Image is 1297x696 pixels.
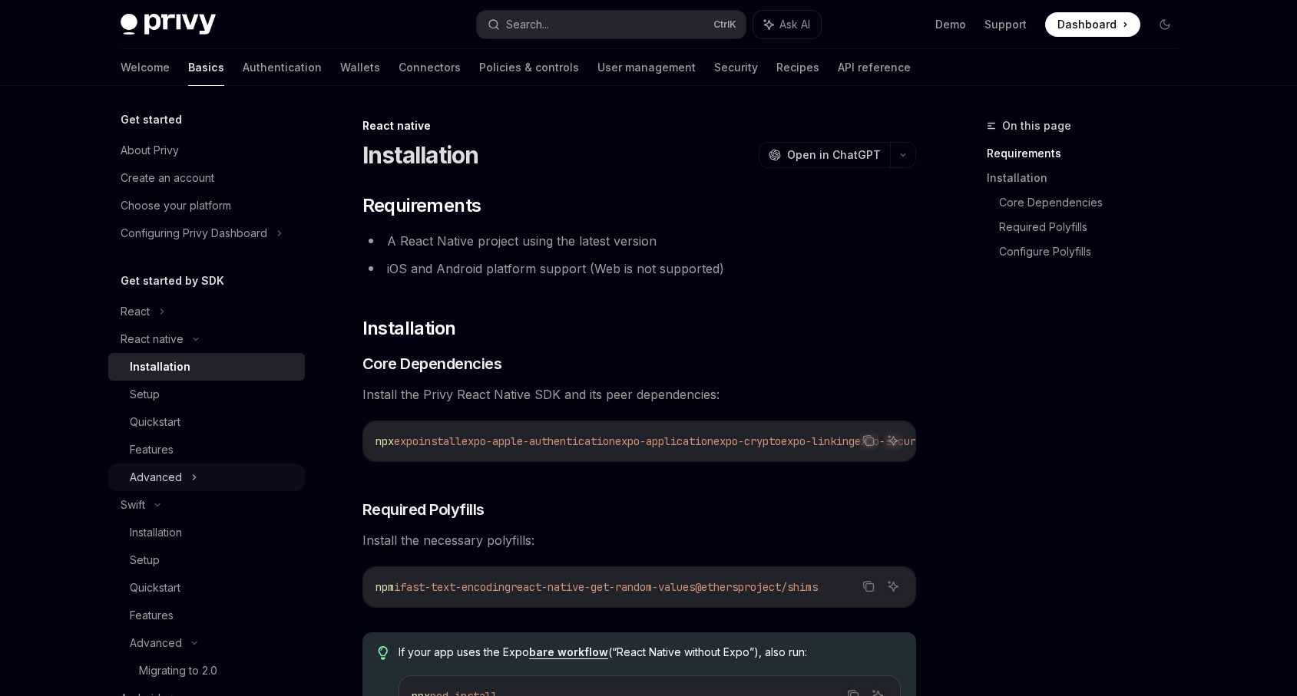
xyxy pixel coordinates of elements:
span: expo-linking [781,434,855,448]
a: Policies & controls [479,49,579,86]
div: Quickstart [130,579,180,597]
span: On this page [1002,117,1071,135]
span: react-native-get-random-values [511,580,695,594]
a: Basics [188,49,224,86]
span: Dashboard [1057,17,1117,32]
span: Requirements [362,193,481,218]
div: About Privy [121,141,179,160]
a: Quickstart [108,408,305,436]
div: React native [121,330,184,348]
a: Demo [935,17,966,32]
button: Search...CtrlK [477,11,746,38]
div: Swift [121,496,145,514]
button: Copy the contents from the code block [859,430,878,450]
a: About Privy [108,137,305,164]
span: expo-application [615,434,713,448]
span: Install the necessary polyfills: [362,529,916,551]
div: Configuring Privy Dashboard [121,224,267,242]
a: Wallets [340,49,380,86]
div: React native [362,118,916,134]
li: iOS and Android platform support (Web is not supported) [362,258,916,279]
button: Ask AI [883,430,903,450]
span: Required Polyfills [362,499,485,520]
span: Core Dependencies [362,353,502,374]
span: expo [394,434,419,448]
div: Choose your platform [121,196,231,215]
div: Search... [506,15,549,34]
span: install [419,434,462,448]
a: Features [108,602,305,629]
a: Authentication [243,49,322,86]
a: Features [108,436,305,463]
a: Installation [987,166,1189,190]
span: Installation [362,316,456,341]
button: Toggle dark mode [1153,12,1177,37]
a: Migrating to 2.0 [108,657,305,684]
h5: Get started by SDK [121,272,224,290]
div: Quickstart [130,413,180,431]
span: expo-secure-store [855,434,959,448]
button: Ask AI [883,576,903,596]
li: A React Native project using the latest version [362,230,916,252]
a: Core Dependencies [999,190,1189,215]
div: Advanced [130,634,182,652]
a: Configure Polyfills [999,239,1189,264]
a: Choose your platform [108,192,305,219]
span: @ethersproject/shims [695,580,818,594]
button: Copy the contents from the code block [859,576,878,596]
a: Setup [108,546,305,574]
div: Migrating to 2.0 [139,661,217,680]
a: Quickstart [108,574,305,602]
a: Installation [108,353,305,381]
span: Ctrl K [713,18,736,31]
span: fast-text-encoding [400,580,511,594]
div: Create an account [121,169,214,187]
h5: Get started [121,111,182,129]
div: Setup [130,385,160,404]
span: If your app uses the Expo (“React Native without Expo”), also run: [399,645,900,660]
img: dark logo [121,14,216,35]
span: Open in ChatGPT [787,147,881,163]
a: Security [714,49,758,86]
span: Ask AI [779,17,810,32]
a: Connectors [399,49,461,86]
a: Installation [108,519,305,546]
div: Features [130,606,174,625]
a: Create an account [108,164,305,192]
a: User management [597,49,696,86]
a: bare workflow [529,645,608,659]
a: Dashboard [1045,12,1140,37]
a: Required Polyfills [999,215,1189,239]
span: i [394,580,400,594]
span: npm [376,580,394,594]
a: Welcome [121,49,170,86]
div: React [121,302,150,321]
div: Installation [130,358,190,376]
h1: Installation [362,141,479,169]
button: Ask AI [753,11,821,38]
span: expo-apple-authentication [462,434,615,448]
a: Requirements [987,141,1189,166]
button: Open in ChatGPT [759,142,890,168]
span: Install the Privy React Native SDK and its peer dependencies: [362,384,916,405]
svg: Tip [378,646,389,660]
div: Installation [130,523,182,542]
div: Setup [130,551,160,569]
a: Support [984,17,1027,32]
span: expo-crypto [713,434,781,448]
a: API reference [838,49,911,86]
a: Recipes [776,49,819,86]
span: npx [376,434,394,448]
a: Setup [108,381,305,408]
div: Features [130,440,174,459]
div: Advanced [130,468,182,487]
